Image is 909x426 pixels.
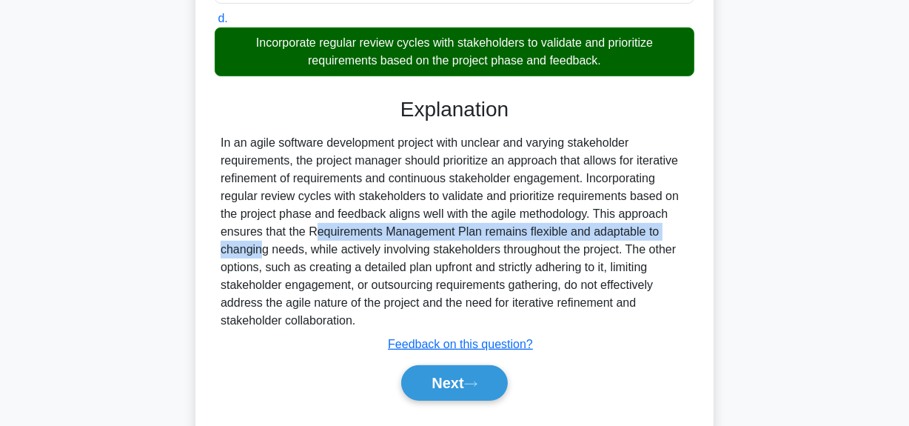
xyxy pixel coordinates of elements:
a: Feedback on this question? [388,338,533,350]
h3: Explanation [224,97,685,122]
div: Incorporate regular review cycles with stakeholders to validate and prioritize requirements based... [215,27,694,76]
span: d. [218,12,227,24]
div: In an agile software development project with unclear and varying stakeholder requirements, the p... [221,134,688,330]
button: Next [401,365,507,401]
